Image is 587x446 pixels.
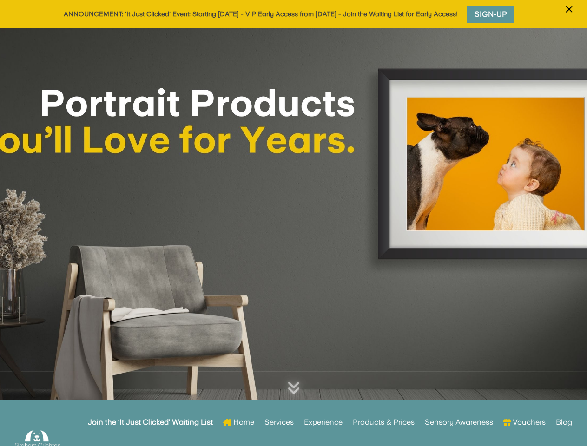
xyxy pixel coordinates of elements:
[425,404,493,440] a: Sensory Awareness
[223,404,254,440] a: Home
[88,404,213,440] a: Join the ‘It Just Clicked’ Waiting List
[88,419,213,426] strong: Join the ‘It Just Clicked’ Waiting List
[304,404,343,440] a: Experience
[565,0,574,18] span: ×
[264,404,294,440] a: Services
[353,404,415,440] a: Products & Prices
[561,1,578,29] button: ×
[465,3,517,25] a: Sign-Up
[503,404,546,440] a: Vouchers
[556,404,572,440] a: Blog
[64,10,458,18] a: ANNOUNCEMENT: 'It Just Clicked' Event: Starting [DATE] - VIP Early Access from [DATE] - Join the ...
